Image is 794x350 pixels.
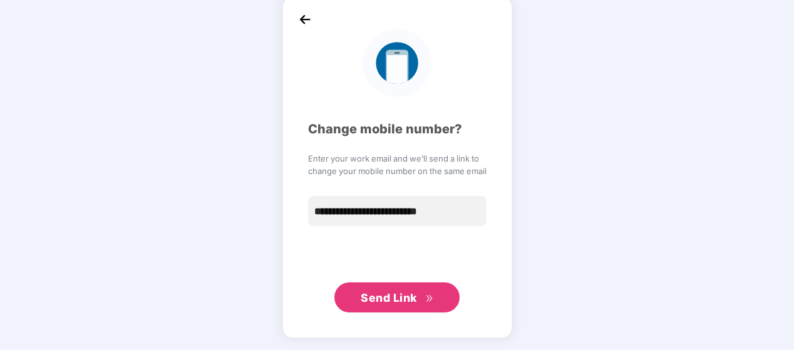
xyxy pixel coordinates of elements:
img: back_icon [296,10,314,29]
div: Change mobile number? [308,120,487,139]
img: logo [363,29,431,97]
span: change your mobile number on the same email [308,165,487,177]
button: Send Linkdouble-right [334,282,460,312]
span: double-right [425,294,433,302]
span: Send Link [361,291,417,304]
span: Enter your work email and we’ll send a link to [308,152,487,165]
